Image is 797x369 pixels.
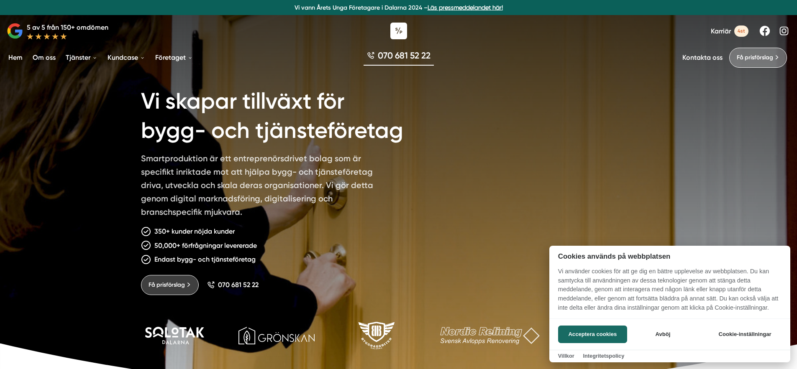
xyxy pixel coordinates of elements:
a: Integritetspolicy [583,353,624,359]
button: Acceptera cookies [558,326,627,343]
h2: Cookies används på webbplatsen [549,252,790,260]
p: Vi använder cookies för att ge dig en bättre upplevelse av webbplatsen. Du kan samtycka till anvä... [549,267,790,318]
button: Cookie-inställningar [708,326,782,343]
button: Avböj [630,326,696,343]
a: Villkor [558,353,574,359]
